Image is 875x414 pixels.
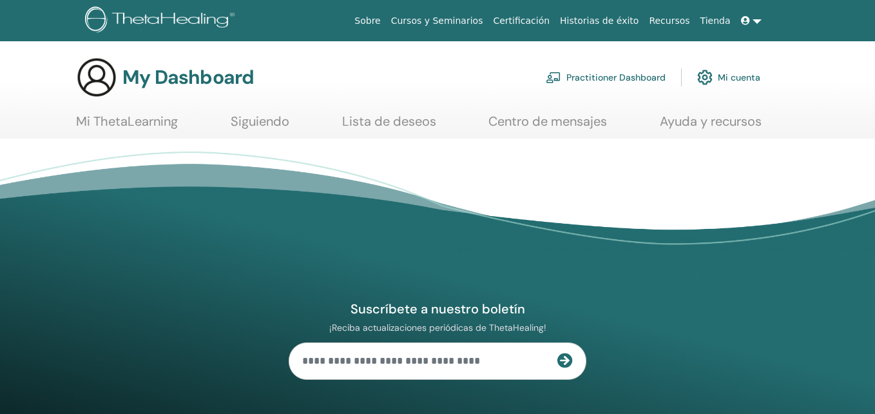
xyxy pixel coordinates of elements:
[76,113,178,139] a: Mi ThetaLearning
[546,72,561,83] img: chalkboard-teacher.svg
[289,301,586,317] h4: Suscríbete a nuestro boletín
[660,113,762,139] a: Ayuda y recursos
[697,63,760,92] a: Mi cuenta
[488,113,607,139] a: Centro de mensajes
[76,57,117,98] img: generic-user-icon.jpg
[289,322,586,333] p: ¡Reciba actualizaciones periódicas de ThetaHealing!
[349,9,385,33] a: Sobre
[555,9,644,33] a: Historias de éxito
[644,9,695,33] a: Recursos
[488,9,555,33] a: Certificación
[697,66,713,88] img: cog.svg
[386,9,488,33] a: Cursos y Seminarios
[695,9,736,33] a: Tienda
[546,63,666,92] a: Practitioner Dashboard
[342,113,436,139] a: Lista de deseos
[122,66,254,89] h3: My Dashboard
[231,113,289,139] a: Siguiendo
[85,6,239,35] img: logo.png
